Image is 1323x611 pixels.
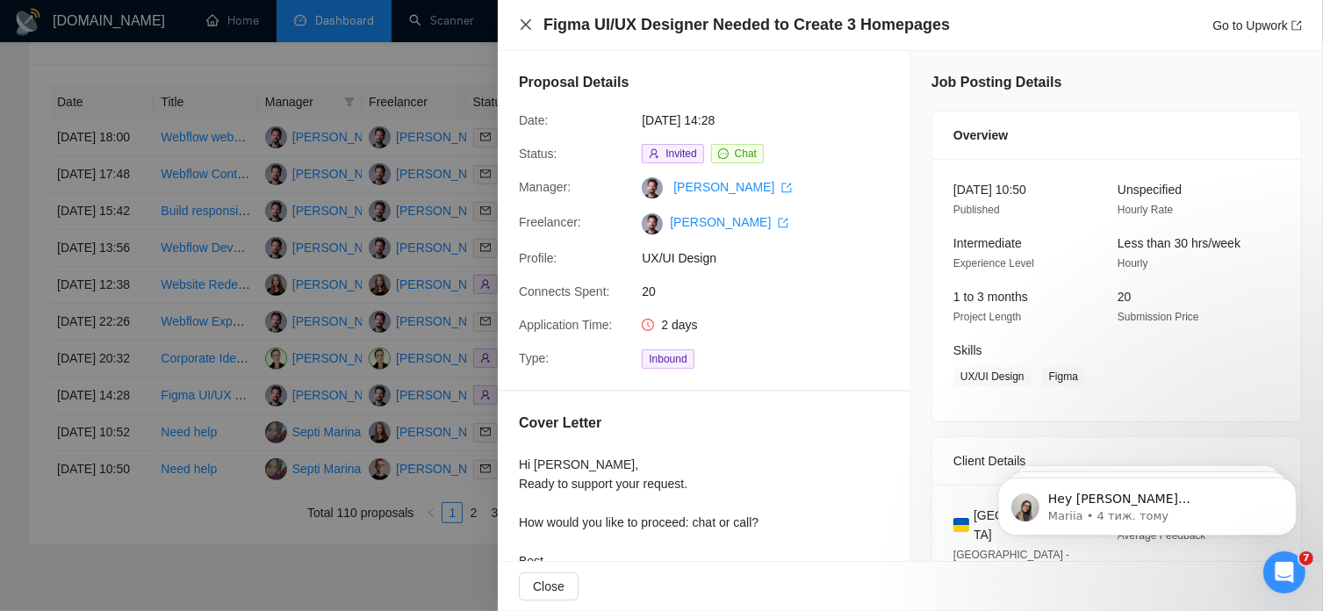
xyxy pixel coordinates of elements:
span: Chat [735,147,757,160]
h5: Job Posting Details [931,72,1061,93]
span: Figma [1042,367,1085,386]
span: Skills [953,343,982,357]
h5: Proposal Details [519,72,629,93]
span: UX/UI Design [642,248,905,268]
span: Freelancer: [519,215,581,229]
span: Invited [665,147,696,160]
span: close [519,18,533,32]
button: Close [519,18,533,32]
span: message [718,148,729,159]
span: Hourly [1118,257,1148,270]
span: Project Length [953,311,1021,323]
a: [PERSON_NAME] export [670,215,788,229]
span: [DATE] 14:28 [642,111,905,130]
span: export [778,218,788,228]
span: Application Time: [519,318,613,332]
span: Overview [953,126,1008,145]
span: Published [953,204,1000,216]
span: Intermediate [953,236,1022,250]
span: 7 [1299,551,1313,565]
span: 1 to 3 months [953,290,1028,304]
span: [DATE] 10:50 [953,183,1026,197]
span: export [781,183,792,193]
a: Go to Upworkexport [1212,18,1302,32]
span: Status: [519,147,557,161]
span: Manager: [519,180,571,194]
span: Hourly Rate [1118,204,1173,216]
a: [PERSON_NAME] export [673,180,792,194]
button: Close [519,572,579,600]
span: 20 [1118,290,1132,304]
span: [GEOGRAPHIC_DATA] - [953,549,1069,561]
span: UX/UI Design [953,367,1032,386]
span: export [1291,20,1302,31]
img: c1yyxP1do0miEPqcWxVsd6xAw_Aw_zbjI08tQQyFyEPEU7MbFvd0-GG9upLNgSm-8F [642,213,663,234]
span: Close [533,577,564,596]
span: clock-circle [642,319,654,331]
span: Profile: [519,251,557,265]
img: 🇺🇦 [953,515,969,535]
span: user-add [649,148,659,159]
span: Unspecified [1118,183,1182,197]
span: Connects Spent: [519,284,610,298]
h5: Cover Letter [519,413,601,434]
span: 20 [642,282,905,301]
h4: Figma UI/UX Designer Needed to Create 3 Homepages [543,14,950,36]
span: Less than 30 hrs/week [1118,236,1240,250]
iframe: Intercom notifications повідомлення [972,441,1323,564]
span: Type: [519,351,549,365]
div: Hi [PERSON_NAME], Ready to support your request. How would you like to proceed: chat or call? Bes... [519,455,759,590]
span: Submission Price [1118,311,1199,323]
span: Date: [519,113,548,127]
span: Inbound [642,349,694,369]
span: 2 days [661,318,697,332]
iframe: Intercom live chat [1263,551,1305,593]
span: Experience Level [953,257,1034,270]
div: Client Details [953,437,1280,485]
